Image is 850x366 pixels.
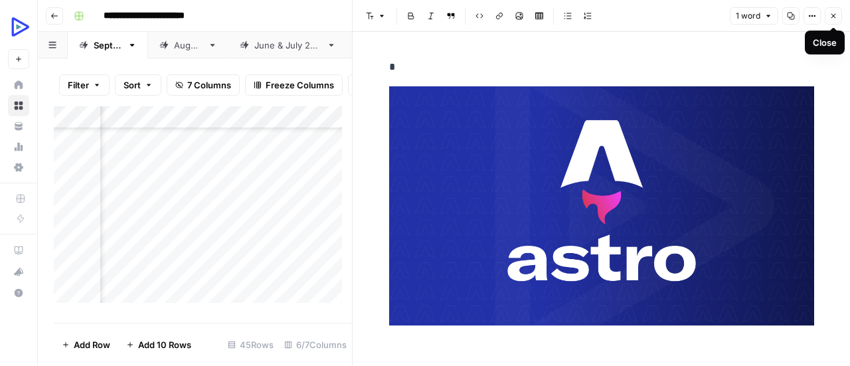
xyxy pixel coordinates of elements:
div: 6/7 Columns [279,334,352,355]
button: Filter [59,74,110,96]
div: [DATE] & [DATE] [254,39,321,52]
div: [DATE] [174,39,203,52]
button: Sort [115,74,161,96]
div: Close [813,36,837,49]
span: Add Row [74,338,110,351]
img: OpenReplay Logo [8,15,32,39]
span: 7 Columns [187,78,231,92]
span: 1 word [736,10,760,22]
button: 1 word [730,7,778,25]
img: Astro%20Islands%20Architecture%20Explained.jpg [389,86,814,325]
a: Settings [8,157,29,178]
a: Home [8,74,29,96]
span: Freeze Columns [266,78,334,92]
a: Browse [8,95,29,116]
span: Filter [68,78,89,92]
button: Add Row [54,334,118,355]
a: [DATE] & [DATE] [228,32,347,58]
button: 7 Columns [167,74,240,96]
button: What's new? [8,261,29,282]
a: Your Data [8,116,29,137]
button: Freeze Columns [245,74,343,96]
a: AirOps Academy [8,240,29,261]
div: 45 Rows [222,334,279,355]
button: Workspace: OpenReplay [8,11,29,44]
div: What's new? [9,262,29,282]
button: Help + Support [8,282,29,304]
button: Add 10 Rows [118,334,199,355]
span: Sort [124,78,141,92]
a: [DATE] [68,32,148,58]
span: Add 10 Rows [138,338,191,351]
a: Usage [8,136,29,157]
div: [DATE] [94,39,122,52]
a: [DATE] [148,32,228,58]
